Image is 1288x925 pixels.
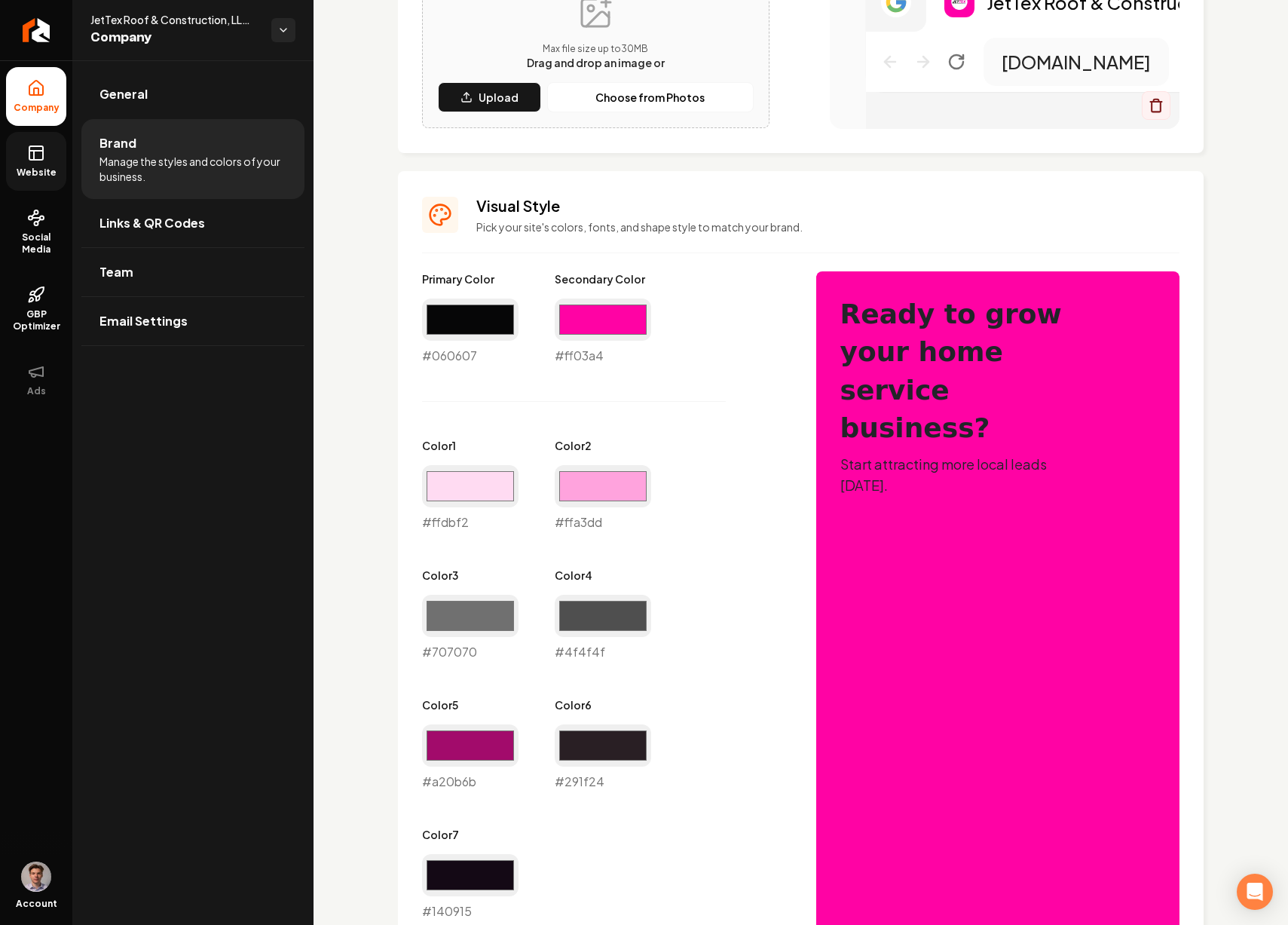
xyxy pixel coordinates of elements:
[422,827,519,842] label: Color 7
[99,214,205,232] span: Links & QR Codes
[422,299,519,365] div: #060607
[90,12,259,27] span: JetTex Roof & Construction, LLC.
[81,297,304,345] a: Email Settings
[21,385,52,397] span: Ads
[527,43,665,55] p: Max file size up to 30 MB
[81,248,304,296] a: Team
[8,102,66,114] span: Company
[422,465,519,531] div: #ffdbf2
[527,56,665,69] span: Drag and drop an image or
[555,568,651,583] label: Color 4
[595,90,705,105] p: Choose from Photos
[555,595,651,661] div: #4f4f4f
[99,312,188,330] span: Email Settings
[6,351,66,409] button: Ads
[422,438,519,453] label: Color 1
[476,195,1179,216] h3: Visual Style
[81,70,304,118] a: General
[11,167,63,179] span: Website
[422,595,519,661] div: #707070
[547,82,753,112] button: Choose from Photos
[6,132,66,191] a: Website
[21,862,51,892] button: Open user button
[422,724,519,791] div: #a20b6b
[6,274,66,345] a: GBP Optimizer
[16,898,57,910] span: Account
[422,697,519,712] label: Color 5
[422,854,519,920] div: #140915
[555,271,651,286] label: Secondary Color
[555,299,651,365] div: #ff03a4
[1002,50,1151,74] p: [DOMAIN_NAME]
[99,263,133,281] span: Team
[422,271,519,286] label: Primary Color
[479,90,519,105] p: Upload
[555,465,651,531] div: #ffa3dd
[6,308,66,332] span: GBP Optimizer
[555,438,651,453] label: Color 2
[438,82,541,112] button: Upload
[555,697,651,712] label: Color 6
[6,197,66,268] a: Social Media
[81,199,304,247] a: Links & QR Codes
[99,134,136,152] span: Brand
[6,231,66,256] span: Social Media
[555,724,651,791] div: #291f24
[21,862,51,892] img: Gregory Geel
[99,85,148,103] span: General
[476,219,1179,234] p: Pick your site's colors, fonts, and shape style to match your brand.
[23,18,50,42] img: Rebolt Logo
[1237,874,1273,910] div: Open Intercom Messenger
[99,154,286,184] span: Manage the styles and colors of your business.
[90,27,259,48] span: Company
[422,568,519,583] label: Color 3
